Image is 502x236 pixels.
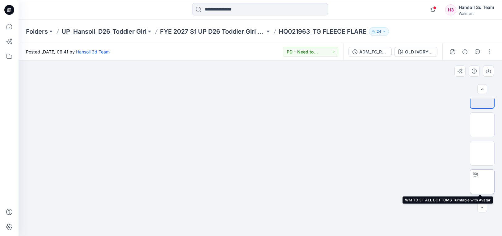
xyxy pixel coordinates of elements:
[377,28,381,35] p: 24
[26,48,110,55] span: Posted [DATE] 06:41 by
[394,47,437,57] button: OLD IVORY CREAM
[459,11,494,16] div: Walmart
[76,49,110,54] a: Hansoll 3d Team
[26,27,48,36] a: Folders
[160,27,265,36] a: FYE 2027 S1 UP D26 Toddler Girl [PERSON_NAME]
[61,27,146,36] a: UP_Hansoll_D26_Toddler Girl
[279,27,366,36] p: HQ021963_TG FLEECE FLARE
[369,27,389,36] button: 24
[405,48,433,55] div: OLD IVORY CREAM
[359,48,388,55] div: ADM_FC_REV1
[445,4,456,15] div: H3
[348,47,392,57] button: ADM_FC_REV1
[459,4,494,11] div: Hansoll 3d Team
[460,47,470,57] button: Details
